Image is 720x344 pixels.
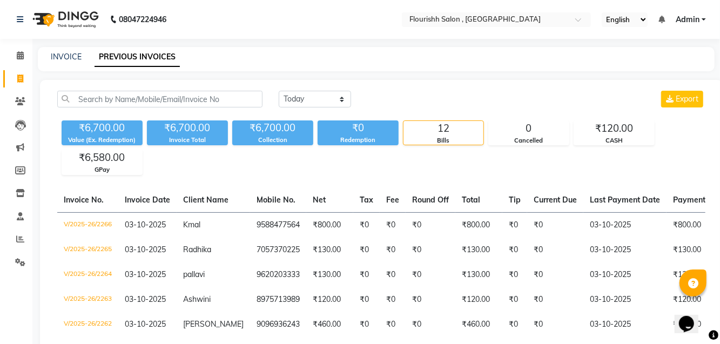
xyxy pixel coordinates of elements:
span: [PERSON_NAME] [183,319,244,329]
span: Total [462,195,480,205]
td: ₹460.00 [455,312,502,337]
span: Tip [509,195,521,205]
span: Invoice No. [64,195,104,205]
span: 03-10-2025 [125,220,166,230]
td: 03-10-2025 [583,238,667,262]
div: Value (Ex. Redemption) [62,136,143,145]
td: ₹0 [527,212,583,238]
div: Cancelled [489,136,569,145]
span: pallavi [183,269,205,279]
td: V/2025-26/2264 [57,262,118,287]
td: ₹460.00 [306,312,353,337]
div: Invoice Total [147,136,228,145]
a: INVOICE [51,52,82,62]
td: 03-10-2025 [583,212,667,238]
td: V/2025-26/2263 [57,287,118,312]
b: 08047224946 [119,4,166,35]
input: Search by Name/Mobile/Email/Invoice No [57,91,263,107]
td: ₹0 [527,238,583,262]
a: PREVIOUS INVOICES [95,48,180,67]
td: ₹0 [380,262,406,287]
td: ₹0 [527,312,583,337]
div: ₹6,700.00 [62,120,143,136]
td: ₹130.00 [306,262,353,287]
td: ₹0 [527,262,583,287]
td: ₹0 [353,287,380,312]
span: Net [313,195,326,205]
span: Fee [386,195,399,205]
td: ₹0 [353,312,380,337]
td: ₹0 [406,212,455,238]
td: ₹0 [406,312,455,337]
div: Redemption [318,136,399,145]
td: ₹130.00 [455,262,502,287]
td: ₹0 [380,312,406,337]
span: Radhika [183,245,211,254]
div: Collection [232,136,313,145]
td: ₹0 [406,287,455,312]
td: ₹0 [380,287,406,312]
button: Export [661,91,703,107]
td: ₹0 [353,262,380,287]
span: Kmal [183,220,200,230]
td: 7057370225 [250,238,306,262]
td: V/2025-26/2266 [57,212,118,238]
td: 9096936243 [250,312,306,337]
td: ₹800.00 [306,212,353,238]
span: Round Off [412,195,449,205]
span: 03-10-2025 [125,269,166,279]
span: Client Name [183,195,228,205]
td: ₹0 [380,238,406,262]
span: Invoice Date [125,195,170,205]
td: 8975713989 [250,287,306,312]
span: 03-10-2025 [125,245,166,254]
td: ₹0 [406,238,455,262]
iframe: chat widget [675,301,709,333]
div: GPay [62,165,142,174]
td: 9588477564 [250,212,306,238]
span: Last Payment Date [590,195,660,205]
div: ₹6,700.00 [147,120,228,136]
td: ₹0 [353,212,380,238]
span: Export [676,94,698,104]
td: ₹0 [527,287,583,312]
div: CASH [574,136,654,145]
div: 0 [489,121,569,136]
span: Mobile No. [257,195,295,205]
td: ₹0 [502,212,527,238]
span: Current Due [534,195,577,205]
td: ₹0 [380,212,406,238]
td: ₹0 [502,262,527,287]
div: ₹6,700.00 [232,120,313,136]
td: V/2025-26/2262 [57,312,118,337]
td: ₹120.00 [306,287,353,312]
div: Bills [403,136,483,145]
div: ₹6,580.00 [62,150,142,165]
td: ₹0 [502,287,527,312]
span: 03-10-2025 [125,319,166,329]
img: logo [28,4,102,35]
td: 03-10-2025 [583,287,667,312]
td: ₹0 [502,312,527,337]
td: ₹130.00 [455,238,502,262]
span: Ashwini [183,294,211,304]
td: V/2025-26/2265 [57,238,118,262]
td: 9620203333 [250,262,306,287]
span: 03-10-2025 [125,294,166,304]
td: ₹0 [353,238,380,262]
div: 12 [403,121,483,136]
td: 03-10-2025 [583,262,667,287]
span: Tax [360,195,373,205]
td: ₹0 [406,262,455,287]
td: ₹120.00 [455,287,502,312]
span: Admin [676,14,699,25]
div: ₹120.00 [574,121,654,136]
td: 03-10-2025 [583,312,667,337]
td: ₹800.00 [455,212,502,238]
td: ₹0 [502,238,527,262]
div: ₹0 [318,120,399,136]
td: ₹130.00 [306,238,353,262]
